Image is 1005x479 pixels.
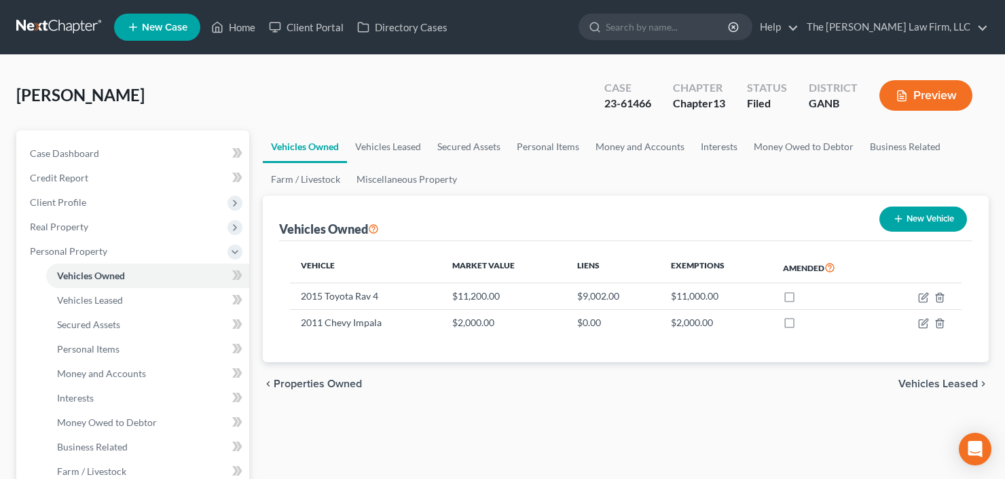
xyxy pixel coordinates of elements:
span: Case Dashboard [30,147,99,159]
a: Business Related [862,130,949,163]
div: Filed [747,96,787,111]
a: Money Owed to Debtor [46,410,249,435]
a: Secured Assets [429,130,509,163]
th: Liens [566,252,661,283]
td: $2,000.00 [441,309,566,335]
div: GANB [809,96,858,111]
a: Help [753,15,799,39]
div: District [809,80,858,96]
i: chevron_left [263,378,274,389]
td: $11,200.00 [441,283,566,309]
div: 23-61466 [604,96,651,111]
span: [PERSON_NAME] [16,85,145,105]
td: $2,000.00 [660,309,771,335]
a: Interests [46,386,249,410]
div: Vehicles Owned [279,221,379,237]
a: Money and Accounts [587,130,693,163]
th: Exemptions [660,252,771,283]
a: Case Dashboard [19,141,249,166]
a: Money and Accounts [46,361,249,386]
a: Interests [693,130,746,163]
a: Vehicles Owned [46,264,249,288]
a: Vehicles Owned [263,130,347,163]
div: Status [747,80,787,96]
span: Client Profile [30,196,86,208]
a: Home [204,15,262,39]
a: Directory Cases [350,15,454,39]
span: New Case [142,22,187,33]
span: Money and Accounts [57,368,146,379]
th: Market Value [441,252,566,283]
span: Vehicles Leased [898,378,978,389]
a: Vehicles Leased [347,130,429,163]
span: Vehicles Leased [57,294,123,306]
span: Business Related [57,441,128,453]
a: The [PERSON_NAME] Law Firm, LLC [800,15,988,39]
a: Vehicles Leased [46,288,249,313]
div: Chapter [673,96,725,111]
button: New Vehicle [879,207,967,232]
span: Farm / Livestock [57,465,126,477]
span: Personal Property [30,245,107,257]
td: $9,002.00 [566,283,661,309]
td: $0.00 [566,309,661,335]
button: chevron_left Properties Owned [263,378,362,389]
td: 2015 Toyota Rav 4 [290,283,441,309]
span: Vehicles Owned [57,270,125,281]
a: Secured Assets [46,313,249,337]
button: Vehicles Leased chevron_right [898,378,989,389]
span: Secured Assets [57,319,120,330]
span: Interests [57,392,94,404]
th: Vehicle [290,252,441,283]
i: chevron_right [978,378,989,389]
div: Chapter [673,80,725,96]
a: Personal Items [46,337,249,361]
a: Money Owed to Debtor [746,130,862,163]
td: 2011 Chevy Impala [290,309,441,335]
a: Client Portal [262,15,350,39]
div: Open Intercom Messenger [959,433,991,465]
a: Business Related [46,435,249,459]
span: Properties Owned [274,378,362,389]
span: Credit Report [30,172,88,183]
input: Search by name... [606,14,730,39]
div: Case [604,80,651,96]
span: Real Property [30,221,88,232]
span: Personal Items [57,343,120,355]
a: Miscellaneous Property [348,163,465,196]
td: $11,000.00 [660,283,771,309]
span: Money Owed to Debtor [57,416,157,428]
button: Preview [879,80,972,111]
a: Credit Report [19,166,249,190]
a: Farm / Livestock [263,163,348,196]
span: 13 [713,96,725,109]
th: Amended [772,252,881,283]
a: Personal Items [509,130,587,163]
